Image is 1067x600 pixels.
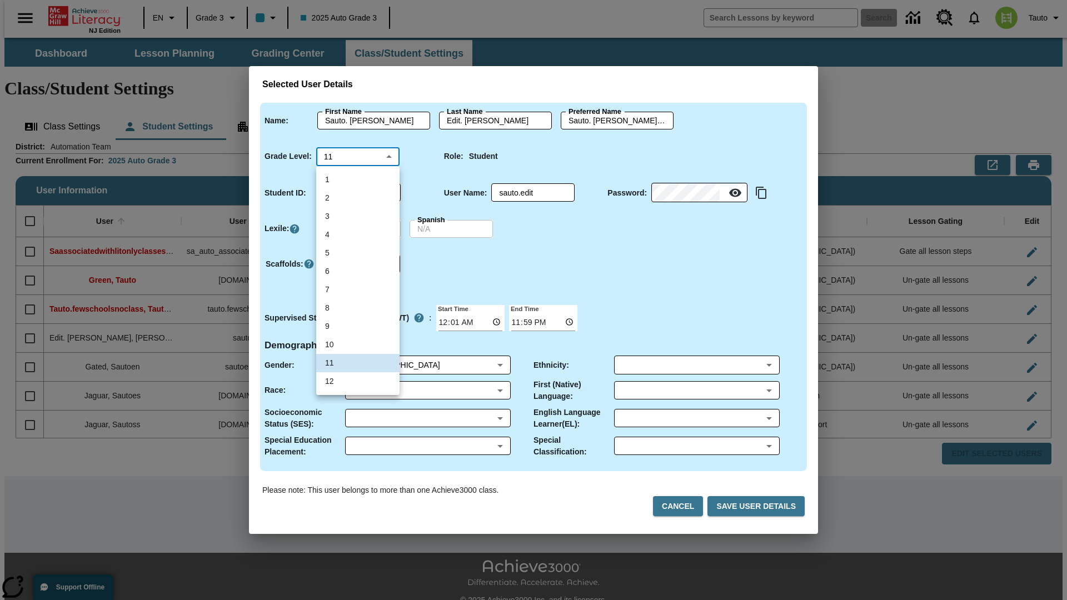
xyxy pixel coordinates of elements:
[316,317,400,336] li: 9
[316,171,400,189] li: 1
[316,372,400,391] li: 12
[316,354,400,372] li: 11
[316,262,400,281] li: 6
[316,244,400,262] li: 5
[316,207,400,226] li: 3
[316,281,400,299] li: 7
[316,189,400,207] li: 2
[316,226,400,244] li: 4
[316,299,400,317] li: 8
[316,336,400,354] li: 10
